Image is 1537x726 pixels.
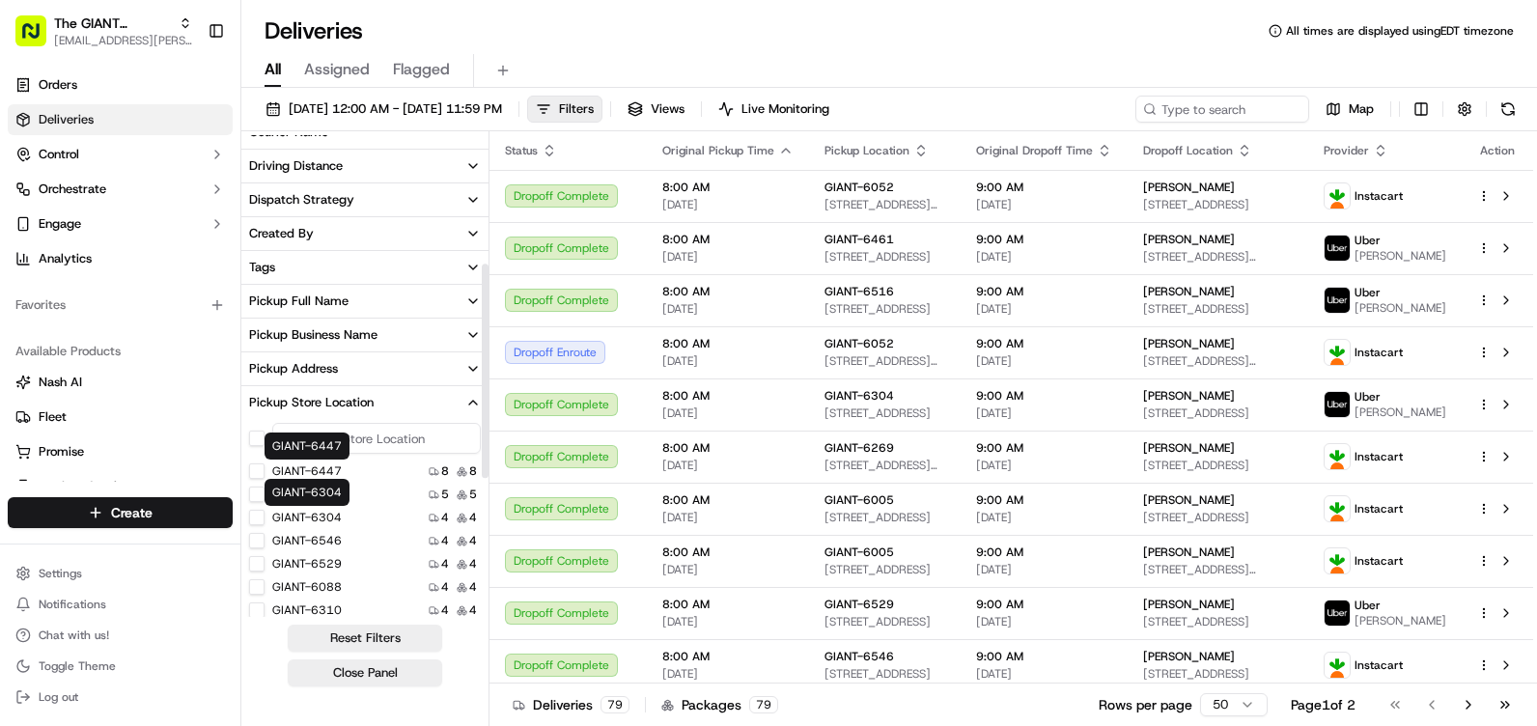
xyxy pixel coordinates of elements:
[8,653,233,680] button: Toggle Theme
[249,259,275,276] div: Tags
[39,76,77,94] span: Orders
[1143,336,1235,351] span: [PERSON_NAME]
[1355,449,1403,464] span: Instacart
[272,533,342,548] label: GIANT-6546
[12,272,155,307] a: 📗Knowledge Base
[39,280,148,299] span: Knowledge Base
[241,251,489,284] button: Tags
[662,284,794,299] span: 8:00 AM
[1355,389,1381,405] span: Uber
[8,367,233,398] button: Nash AI
[976,388,1112,404] span: 9:00 AM
[662,232,794,247] span: 8:00 AM
[1143,649,1235,664] span: [PERSON_NAME]
[441,579,449,595] span: 4
[328,190,351,213] button: Start new chat
[272,579,342,595] label: GIANT-6088
[976,597,1112,612] span: 9:00 AM
[8,209,233,239] button: Engage
[39,408,67,426] span: Fleet
[469,602,477,618] span: 4
[976,405,1112,421] span: [DATE]
[976,666,1112,682] span: [DATE]
[1355,345,1403,360] span: Instacart
[824,614,945,629] span: [STREET_ADDRESS]
[710,96,838,123] button: Live Monitoring
[662,562,794,577] span: [DATE]
[976,143,1093,158] span: Original Dropoff Time
[441,510,449,525] span: 4
[288,659,442,686] button: Close Panel
[1355,188,1403,204] span: Instacart
[1324,143,1369,158] span: Provider
[249,157,343,175] div: Driving Distance
[469,510,477,525] span: 4
[8,471,233,502] button: Product Catalog
[1286,23,1514,39] span: All times are displayed using EDT timezone
[559,100,594,118] span: Filters
[1355,248,1446,264] span: [PERSON_NAME]
[66,204,244,219] div: We're available if you need us!
[976,284,1112,299] span: 9:00 AM
[741,100,829,118] span: Live Monitoring
[1143,614,1293,629] span: [STREET_ADDRESS]
[469,463,477,479] span: 8
[976,232,1112,247] span: 9:00 AM
[662,597,794,612] span: 8:00 AM
[824,666,945,682] span: [STREET_ADDRESS]
[111,503,153,522] span: Create
[241,217,489,250] button: Created By
[976,510,1112,525] span: [DATE]
[1143,458,1293,473] span: [STREET_ADDRESS]
[662,301,794,317] span: [DATE]
[249,394,374,411] div: Pickup Store Location
[1325,183,1350,209] img: profile_instacart_ahold_partner.png
[824,249,945,265] span: [STREET_ADDRESS]
[651,100,685,118] span: Views
[1355,501,1403,517] span: Instacart
[136,326,234,342] a: Powered byPylon
[976,353,1112,369] span: [DATE]
[39,566,82,581] span: Settings
[824,458,945,473] span: [STREET_ADDRESS][PERSON_NAME][PERSON_NAME]
[824,544,894,560] span: GIANT-6005
[182,280,310,299] span: API Documentation
[249,191,354,209] div: Dispatch Strategy
[249,326,377,344] div: Pickup Business Name
[8,684,233,711] button: Log out
[513,695,629,714] div: Deliveries
[976,180,1112,195] span: 9:00 AM
[8,436,233,467] button: Promise
[441,533,449,548] span: 4
[1143,301,1293,317] span: [STREET_ADDRESS]
[39,146,79,163] span: Control
[824,597,894,612] span: GIANT-6529
[441,602,449,618] span: 4
[824,301,945,317] span: [STREET_ADDRESS]
[8,174,233,205] button: Orchestrate
[265,58,281,81] span: All
[241,183,489,216] button: Dispatch Strategy
[976,440,1112,456] span: 9:00 AM
[619,96,693,123] button: Views
[824,353,945,369] span: [STREET_ADDRESS][PERSON_NAME]
[824,649,894,664] span: GIANT-6546
[54,14,171,33] button: The GIANT Company
[8,8,200,54] button: The GIANT Company[EMAIL_ADDRESS][PERSON_NAME][DOMAIN_NAME]
[601,696,629,713] div: 79
[662,649,794,664] span: 8:00 AM
[249,225,314,242] div: Created By
[8,70,233,100] a: Orders
[39,478,131,495] span: Product Catalog
[1355,598,1381,613] span: Uber
[824,492,894,508] span: GIANT-6005
[15,374,225,391] a: Nash AI
[39,250,92,267] span: Analytics
[824,232,894,247] span: GIANT-6461
[1349,100,1374,118] span: Map
[441,556,449,572] span: 4
[8,336,233,367] div: Available Products
[1355,553,1403,569] span: Instacart
[265,479,349,506] div: GIANT-6304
